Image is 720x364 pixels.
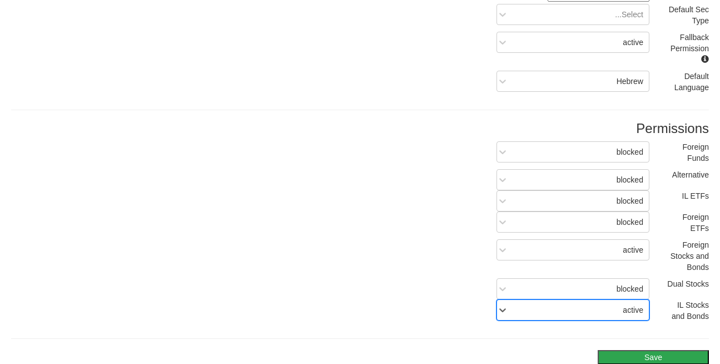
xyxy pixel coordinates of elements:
p: Default Language [666,71,709,93]
p: IL Stocks and Bonds [666,299,709,322]
p: IL ETFs [666,190,709,201]
p: Foreign Stocks and Bonds [666,239,709,273]
p: Foreign Funds [666,141,709,164]
div: active [623,304,643,316]
div: blocked [617,217,643,228]
p: Default Sec Type [666,4,709,26]
div: Select... [615,9,643,20]
div: blocked [617,146,643,158]
p: Dual Stocks [666,278,709,289]
p: Fallback Permission [666,32,709,65]
div: blocked [617,174,643,185]
p: Foreign ETFs [666,211,709,234]
div: active [623,244,643,255]
div: Hebrew [617,76,643,87]
h3: Permissions [11,121,709,136]
div: blocked [617,195,643,206]
p: Alternative [666,169,709,180]
div: active [623,37,643,48]
div: blocked [617,283,643,294]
